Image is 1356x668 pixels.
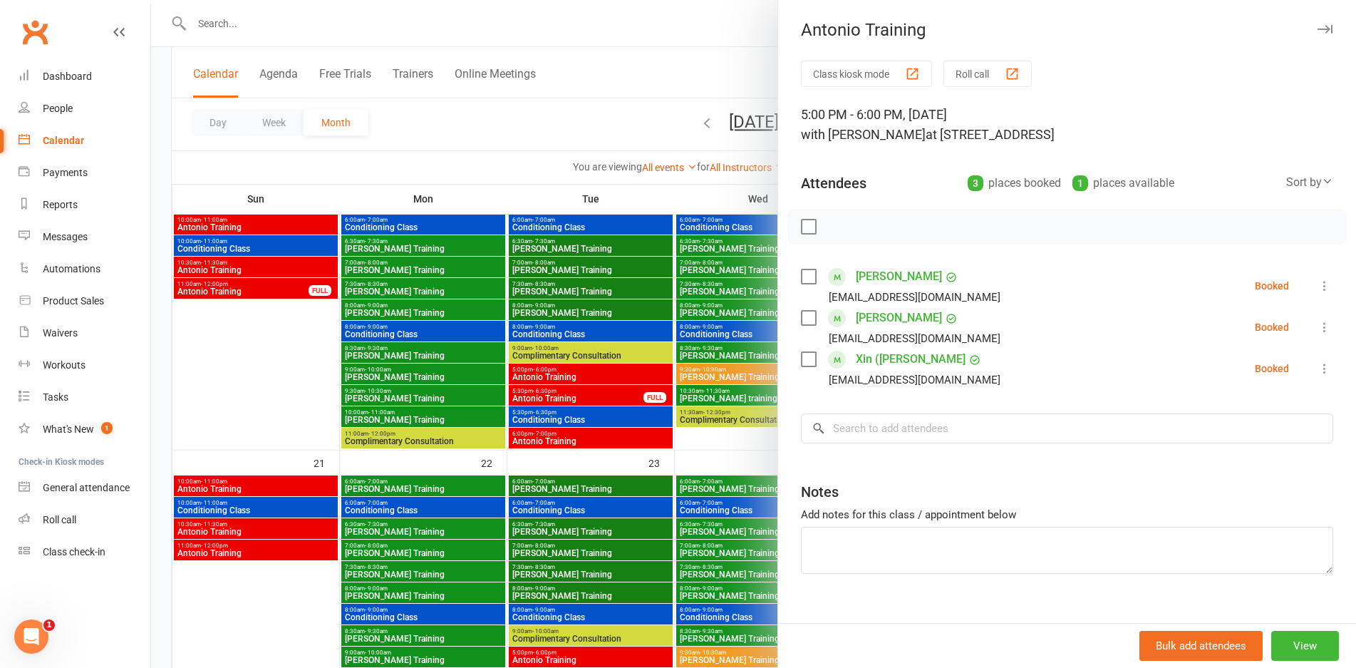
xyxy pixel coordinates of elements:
[19,504,150,536] a: Roll call
[14,620,48,654] iframe: Intercom live chat
[43,391,68,403] div: Tasks
[43,135,84,146] div: Calendar
[829,288,1000,307] div: [EMAIL_ADDRESS][DOMAIN_NAME]
[19,253,150,285] a: Automations
[1286,173,1333,192] div: Sort by
[43,514,76,525] div: Roll call
[43,295,104,307] div: Product Sales
[43,231,88,242] div: Messages
[801,61,932,87] button: Class kiosk mode
[801,413,1333,443] input: Search to add attendees
[1072,173,1174,193] div: places available
[19,349,150,381] a: Workouts
[778,20,1356,40] div: Antonio Training
[19,61,150,93] a: Dashboard
[1139,631,1263,661] button: Bulk add attendees
[943,61,1032,87] button: Roll call
[43,103,73,114] div: People
[43,263,100,274] div: Automations
[801,173,866,193] div: Attendees
[19,381,150,413] a: Tasks
[801,127,926,142] span: with [PERSON_NAME]
[801,105,1333,145] div: 5:00 PM - 6:00 PM, [DATE]
[19,413,150,446] a: What's New1
[43,620,55,631] span: 1
[1255,322,1289,332] div: Booked
[19,285,150,317] a: Product Sales
[926,127,1055,142] span: at [STREET_ADDRESS]
[19,536,150,568] a: Class kiosk mode
[1072,175,1088,191] div: 1
[19,157,150,189] a: Payments
[43,546,105,557] div: Class check-in
[43,482,130,493] div: General attendance
[43,359,86,371] div: Workouts
[43,423,94,435] div: What's New
[19,317,150,349] a: Waivers
[101,422,113,434] span: 1
[19,221,150,253] a: Messages
[968,173,1061,193] div: places booked
[19,93,150,125] a: People
[19,125,150,157] a: Calendar
[801,506,1333,523] div: Add notes for this class / appointment below
[43,327,78,339] div: Waivers
[856,265,942,288] a: [PERSON_NAME]
[19,189,150,221] a: Reports
[17,14,53,50] a: Clubworx
[43,167,88,178] div: Payments
[829,371,1000,389] div: [EMAIL_ADDRESS][DOMAIN_NAME]
[801,482,839,502] div: Notes
[19,472,150,504] a: General attendance kiosk mode
[968,175,983,191] div: 3
[43,199,78,210] div: Reports
[1255,281,1289,291] div: Booked
[829,329,1000,348] div: [EMAIL_ADDRESS][DOMAIN_NAME]
[1271,631,1339,661] button: View
[43,71,92,82] div: Dashboard
[856,307,942,329] a: [PERSON_NAME]
[1255,364,1289,374] div: Booked
[856,348,966,371] a: Xin ([PERSON_NAME]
